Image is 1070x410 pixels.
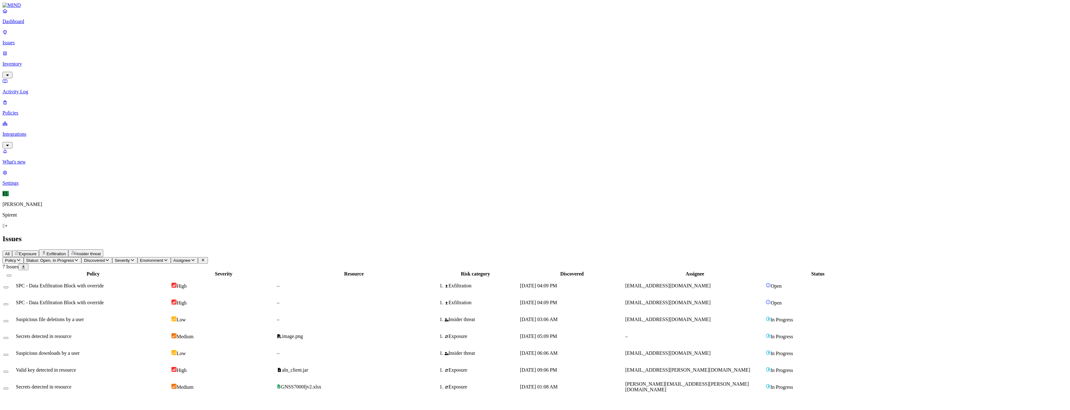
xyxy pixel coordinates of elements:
[2,191,9,196] span: EL
[520,350,558,356] span: [DATE] 06:06 AM
[2,78,1068,95] a: Activity Log
[277,300,279,305] span: –
[2,149,1068,165] a: What's new
[445,283,519,289] div: Exfiltration
[2,180,1068,186] p: Settings
[770,334,793,339] span: In Progress
[766,271,870,277] div: Status
[2,202,1068,207] p: [PERSON_NAME]
[16,367,76,373] span: Valid key detected in resource
[2,131,1068,137] p: Integrations
[2,100,1068,116] a: Policies
[2,170,1068,186] a: Settings
[520,334,557,339] span: [DATE] 05:09 PM
[2,2,21,8] img: MIND
[115,258,130,263] span: Severity
[281,384,321,389] span: GNSS7000fjv2.xlsx
[7,275,12,276] button: Select all
[84,258,105,263] span: Discovered
[176,334,193,339] span: Medium
[3,337,8,339] button: Select row
[16,300,104,305] span: SPC - Data Exfiltration Block with override
[171,300,176,305] img: severity-high
[16,334,71,339] span: Secrets detected in resource
[771,283,782,289] span: Open
[173,258,190,263] span: Assignee
[171,283,176,288] img: severity-high
[5,251,10,256] span: All
[3,303,8,305] button: Select row
[176,351,186,356] span: Low
[445,317,519,322] div: Insider threat
[176,384,193,390] span: Medium
[171,350,176,355] img: severity-low
[3,320,8,322] button: Select row
[766,283,771,288] img: status-open
[277,283,279,288] span: –
[19,251,36,256] span: Exposure
[282,334,303,339] span: image.png
[171,316,176,321] img: severity-low
[171,271,276,277] div: Severity
[2,110,1068,116] p: Policies
[771,300,782,305] span: Open
[3,371,8,373] button: Select row
[625,283,711,288] span: [EMAIL_ADDRESS][DOMAIN_NAME]
[625,381,749,392] span: [PERSON_NAME][EMAIL_ADDRESS][PERSON_NAME][DOMAIN_NAME]
[2,264,18,269] span: 7 Issues
[16,350,80,356] span: Suspicious downloads by a user
[766,333,770,338] img: status-in-progress
[766,316,770,321] img: status-in-progress
[432,271,519,277] div: Risk category
[2,51,1068,77] a: Inventory
[140,258,163,263] span: Environment
[520,317,558,322] span: [DATE] 03:06 AM
[2,89,1068,95] p: Activity Log
[176,368,186,373] span: High
[445,300,519,305] div: Exfiltration
[5,258,16,263] span: Policy
[171,333,176,338] img: severity-medium
[520,384,558,389] span: [DATE] 01:08 AM
[2,8,1068,24] a: Dashboard
[16,317,84,322] span: Suspicious file deletions by a user
[445,334,519,339] div: Exposure
[176,300,186,305] span: High
[46,251,66,256] span: Exfiltration
[766,367,770,372] img: status-in-progress
[171,367,176,372] img: severity-high
[171,384,176,389] img: severity-medium
[2,159,1068,165] p: What's new
[520,367,557,373] span: [DATE] 09:06 PM
[3,354,8,356] button: Select row
[277,271,431,277] div: Resource
[520,300,557,305] span: [DATE] 04:09 PM
[770,368,793,373] span: In Progress
[2,40,1068,46] p: Issues
[2,19,1068,24] p: Dashboard
[520,283,557,288] span: [DATE] 04:09 PM
[3,388,8,389] button: Select row
[625,350,711,356] span: [EMAIL_ADDRESS][DOMAIN_NAME]
[770,384,793,390] span: In Progress
[16,283,104,288] span: SPC - Data Exfiltration Block with override
[2,121,1068,148] a: Integrations
[766,384,770,389] img: status-in-progress
[766,350,770,355] img: status-in-progress
[2,61,1068,67] p: Inventory
[76,251,101,256] span: Insider threat
[277,317,279,322] span: –
[3,286,8,288] button: Select row
[625,271,764,277] div: Assignee
[282,367,308,373] span: aln_client.jar
[625,367,750,373] span: [EMAIL_ADDRESS][PERSON_NAME][DOMAIN_NAME]
[16,271,170,277] div: Policy
[770,351,793,356] span: In Progress
[2,212,1068,218] p: Spirent
[766,300,771,305] img: status-open
[277,350,279,356] span: –
[26,258,74,263] span: Status: Open, In Progress
[176,283,186,289] span: High
[2,29,1068,46] a: Issues
[176,317,186,322] span: Low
